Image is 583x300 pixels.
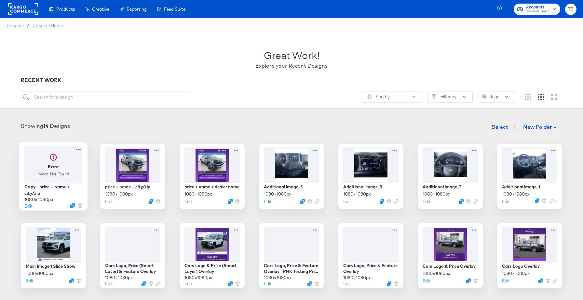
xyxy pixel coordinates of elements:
div: Cars Logo, Price & Feature Overlay1080×1080pxEditDuplicate [338,223,403,288]
div: price + name + city/zip [105,184,150,190]
svg: Filter [432,94,436,99]
div: Cars Logo, Price & Feature Overlay - RHK Testing Price Smart Layer1080×1080pxEditDuplicate [259,223,324,288]
svg: Link [549,199,554,204]
button: TB [565,4,576,15]
div: Additional image_3 [343,184,382,190]
div: 1080 × 1080 px [502,270,530,277]
div: Main Image 1 Slide Show1080×1080pxEditDuplicate [21,223,86,288]
span: Feed Suite [164,7,185,12]
div: price + name + dealer name [184,184,239,190]
div: Additional image_5 [264,184,303,190]
div: Cars Logo, Price & Feature Overlay [343,263,399,275]
div: Copy - price + name + city/zip [24,184,83,196]
span: Creative [92,7,109,12]
button: Edit [502,198,509,205]
svg: Link [394,199,399,204]
svg: Duplicate [149,199,153,204]
div: 1080 × 1080 px [423,270,450,277]
div: ErrorImage Not FoundCopy - price + name + city/zip1080×1080pxEditDuplicate [19,142,88,211]
div: 2 [549,198,557,205]
button: TagTags [478,91,515,103]
div: 1080 × 1080 px [184,275,212,281]
button: Edit [343,198,351,205]
button: Edit [184,198,192,205]
svg: Link [315,199,319,204]
div: Additional image_1 [502,184,540,190]
svg: Tag [482,94,487,99]
button: Edit [184,280,192,287]
span: Creative [7,23,24,28]
div: Cars Logo & Price (Smart Layer) Overlay [184,263,240,275]
button: Edit [264,198,271,205]
svg: Duplicate [387,281,391,286]
svg: Duplicate [70,203,75,208]
div: Cars Logo & Price Overlay1080×1080pxEditDuplicate [418,223,483,288]
button: Edit [423,198,430,205]
button: SlidersSort by [363,91,422,103]
button: Edit [343,280,351,287]
div: 1080 × 1080 px [105,275,133,281]
svg: Link [473,199,478,204]
svg: Duplicate [466,279,471,283]
svg: Duplicate [459,199,464,204]
button: Edit [423,278,430,284]
div: Showing Designs [21,122,70,130]
button: Edit [105,280,113,287]
svg: Duplicate [300,199,305,204]
button: Edit [502,278,509,284]
div: 1080 × 1080 px [264,191,291,197]
svg: Duplicate [142,281,146,286]
button: Duplicate [69,279,74,283]
div: RECENT WORK [21,76,562,84]
div: Additional image_51080×1080pxEditDuplicate [259,144,324,209]
svg: Small grid [525,94,531,100]
button: Duplicate [380,199,384,204]
button: Edit [24,202,32,209]
button: Duplicate [535,198,539,203]
div: 1080 × 1080 px [184,191,212,197]
div: Additional image_11080×1080pxEditDuplicateLink 2 [497,144,562,209]
div: Great Work! [264,48,319,62]
span: Accounts [526,4,550,11]
div: 1080 × 1080 px [502,191,530,197]
span: Select [492,122,508,131]
div: 1080 × 1080 px [105,191,133,197]
a: Creative Home [33,23,63,28]
div: 1080 × 1080 px [343,275,371,281]
div: 1080 × 1080 px [423,191,450,197]
div: Cars Logo Overlay1080×1080pxEditDuplicate [497,223,562,288]
div: 1080 × 1080 px [24,196,53,202]
svg: Medium grid [538,94,544,100]
span: / [24,23,33,28]
div: Additional image_2 [423,184,461,190]
svg: Duplicate [228,281,233,286]
div: Cars Logo & Price (Smart Layer) Overlay1080×1080pxEditDuplicate [180,223,245,288]
span: [DOMAIN_NAME] [526,9,550,14]
div: Additional image_31080×1080pxEditDuplicate [338,144,403,209]
div: 1080 × 1080 px [343,191,371,197]
svg: Link [156,281,160,286]
svg: Link [553,279,557,283]
div: 1080 × 1080 px [264,275,291,281]
div: price + name + dealer name1080×1080pxEditDuplicate [180,144,245,209]
div: Cars Logo, Price (Smart Layer) & Feature Overlay [105,263,160,275]
button: Edit [105,198,113,205]
svg: Duplicate [307,281,312,286]
button: Accounts[DOMAIN_NAME] [514,4,560,15]
button: Edit [264,280,271,287]
div: 1080 × 1080 px [26,270,53,277]
div: Additional image_21080×1080pxEditDuplicate [418,144,483,209]
div: Cars Logo & Price Overlay [423,263,476,269]
strong: 14 [43,123,48,129]
button: Duplicate [538,279,543,283]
